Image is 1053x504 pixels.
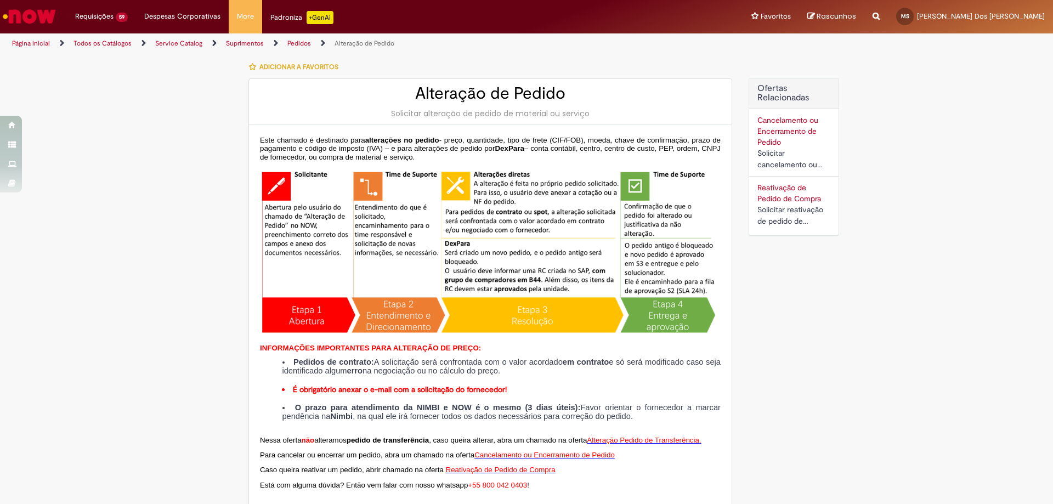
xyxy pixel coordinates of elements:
[749,78,839,236] div: Ofertas Relacionadas
[293,358,374,366] strong: Pedidos de contrato:
[155,39,202,48] a: Service Catalog
[757,148,830,171] div: Solicitar cancelamento ou encerramento de Pedido.
[260,108,721,119] div: Solicitar alteração de pedido de material ou serviço
[260,344,481,352] span: INFORMAÇÕES IMPORTANTES PARA ALTERAÇÃO DE PREÇO:
[248,55,344,78] button: Adicionar a Favoritos
[446,465,556,474] a: Reativação de Pedido de Compra
[365,136,439,144] span: alterações no pedido
[757,204,830,227] div: Solicitar reativação de pedido de compra cancelado ou bloqueado.
[757,115,818,147] a: Cancelamento ou Encerramento de Pedido
[347,366,363,375] strong: erro
[307,11,333,24] p: +GenAi
[260,466,444,474] span: Caso queira reativar um pedido, abrir chamado na oferta
[260,136,721,153] span: - preço, quantidade, tipo de frete (CIF/FOB), moeda, chave de confirmação, prazo de pagamento e c...
[757,84,830,103] h2: Ofertas Relacionadas
[282,358,721,375] li: A solicitação será confrontada com o valor acordado e só será modificado caso seja identificado a...
[295,403,581,412] strong: O prazo para atendimento da NIMBI e NOW é o mesmo (3 dias úteis):
[73,39,132,48] a: Todos os Catálogos
[917,12,1045,21] span: [PERSON_NAME] Dos [PERSON_NAME]
[330,412,353,421] strong: Nimbi
[446,466,556,474] span: Reativação de Pedido de Compra
[75,11,114,22] span: Requisições
[116,13,128,22] span: 59
[587,435,699,444] a: Alteração Pedido de Transferência
[314,436,587,444] span: alteramos , caso queira alterar, abra um chamado na oferta
[237,11,254,22] span: More
[270,11,333,24] div: Padroniza
[807,12,856,22] a: Rascunhos
[260,136,365,144] span: Este chamado é destinado para
[587,436,699,444] span: Alteração Pedido de Transferência
[282,404,721,421] li: Favor orientar o fornecedor a marcar pendência na , na qual ele irá fornecer todos os dados neces...
[347,436,429,444] strong: pedido de transferência
[259,63,338,71] span: Adicionar a Favoritos
[260,481,468,489] span: Está com alguma dúvida? Então vem falar com nosso whatsapp
[563,358,609,366] strong: em contrato
[8,33,694,54] ul: Trilhas de página
[260,84,721,103] h2: Alteração de Pedido
[699,436,701,444] span: .
[335,39,394,48] a: Alteração de Pedido
[527,481,529,489] span: !
[293,384,507,394] strong: É obrigatório anexar o e-mail com a solicitação do fornecedor!
[495,144,524,152] span: DexPara
[260,144,721,161] span: – conta contábil, centro, centro de custo, PEP, ordem, CNPJ de fornecedor, ou compra de material ...
[474,450,615,459] a: Cancelamento ou Encerramento de Pedido
[12,39,50,48] a: Página inicial
[817,11,856,21] span: Rascunhos
[761,11,791,22] span: Favoritos
[468,481,527,489] span: +55 800 042 0403
[901,13,909,20] span: MS
[1,5,58,27] img: ServiceNow
[144,11,220,22] span: Despesas Corporativas
[474,451,615,459] span: Cancelamento ou Encerramento de Pedido
[302,436,315,444] span: não
[226,39,264,48] a: Suprimentos
[260,451,474,459] span: Para cancelar ou encerrar um pedido, abra um chamado na oferta
[757,183,821,203] a: Reativação de Pedido de Compra
[287,39,311,48] a: Pedidos
[260,436,302,444] span: Nessa oferta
